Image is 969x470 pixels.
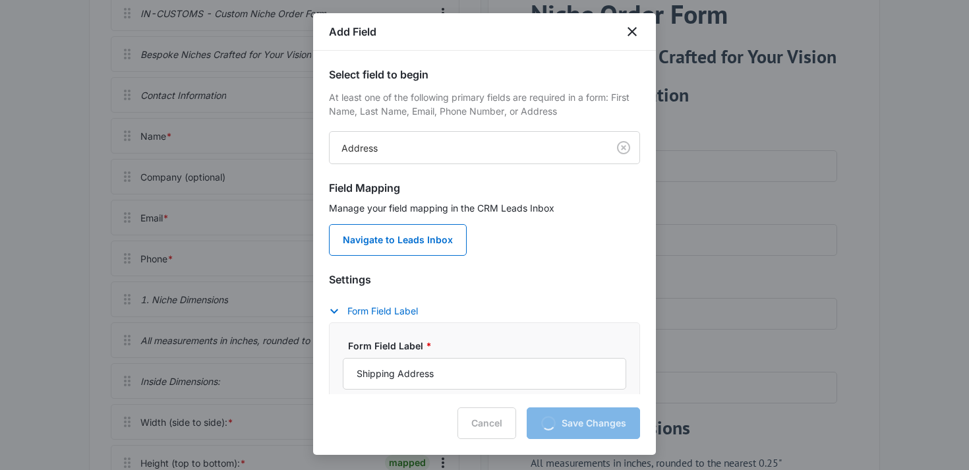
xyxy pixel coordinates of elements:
[613,137,634,158] button: Clear
[329,224,467,256] a: Navigate to Leads Inbox
[329,180,640,196] h3: Field Mapping
[329,272,640,287] h3: Settings
[329,67,640,82] h3: Select field to begin
[348,339,631,353] label: Form Field Label
[329,24,376,40] h1: Add Field
[624,24,640,40] button: close
[329,90,640,118] p: At least one of the following primary fields are required in a form: First Name, Last Name, Email...
[343,358,626,390] input: Form Field Label
[329,201,640,215] p: Manage your field mapping in the CRM Leads Inbox
[329,303,431,319] button: Form Field Label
